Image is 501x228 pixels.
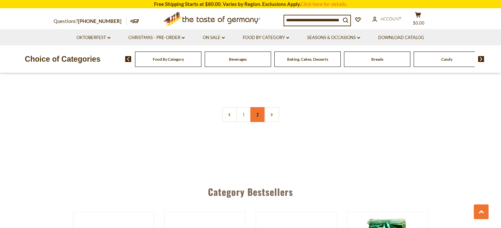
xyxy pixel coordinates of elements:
[250,107,265,122] a: 2
[236,107,251,122] a: 1
[372,15,401,23] a: Account
[153,57,184,62] a: Food By Category
[203,34,225,41] a: On Sale
[380,16,401,21] span: Account
[378,34,424,41] a: Download Catalog
[229,57,247,62] a: Beverages
[408,12,428,28] button: $0.00
[128,34,185,41] a: Christmas - PRE-ORDER
[478,56,484,62] img: next arrow
[243,34,289,41] a: Food By Category
[287,57,328,62] a: Baking, Cakes, Desserts
[77,34,110,41] a: Oktoberfest
[441,57,452,62] a: Candy
[22,177,479,204] div: Category Bestsellers
[78,18,122,24] a: [PHONE_NUMBER]
[125,56,131,62] img: previous arrow
[54,17,126,26] p: Questions?
[301,1,347,7] a: Click here for details.
[307,34,360,41] a: Seasons & Occasions
[413,20,424,26] span: $0.00
[371,57,383,62] a: Breads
